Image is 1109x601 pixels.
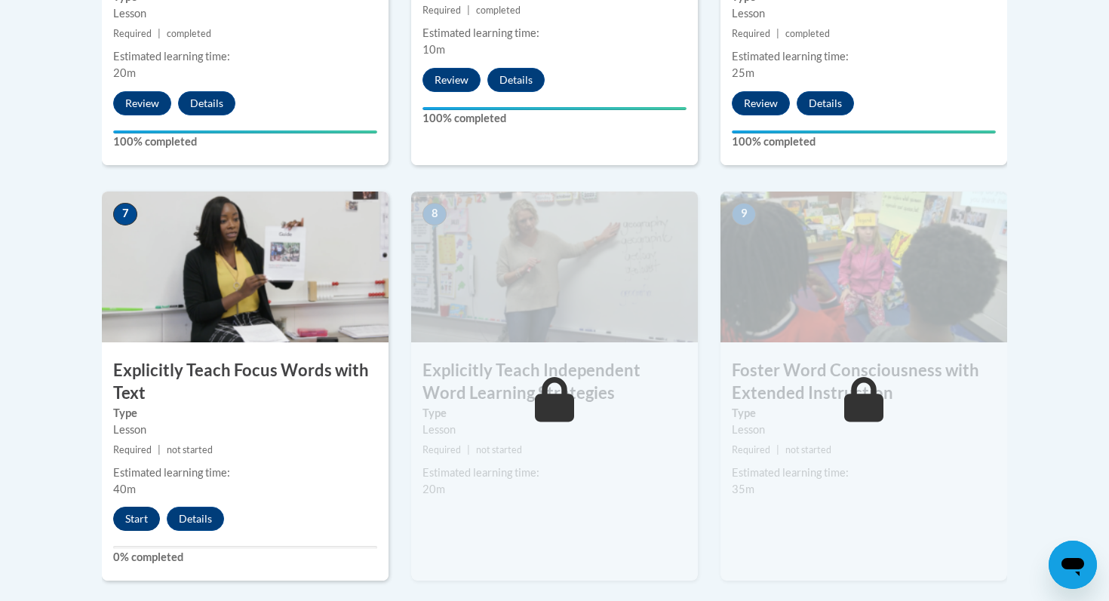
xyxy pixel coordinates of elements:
label: Type [732,405,996,422]
h3: Explicitly Teach Independent Word Learning Strategies [411,359,698,406]
span: completed [785,28,830,39]
div: Lesson [113,5,377,22]
span: completed [167,28,211,39]
span: not started [785,444,831,455]
div: Lesson [113,422,377,438]
label: 100% completed [422,110,687,127]
span: not started [476,444,522,455]
span: 9 [732,203,756,225]
button: Details [167,507,224,531]
button: Review [422,68,481,92]
img: Course Image [720,192,1007,342]
span: 20m [422,483,445,495]
button: Details [487,68,545,92]
span: 40m [113,483,136,495]
div: Your progress [732,130,996,133]
span: | [776,444,779,455]
span: | [467,5,470,16]
span: Required [732,28,770,39]
button: Review [113,91,171,115]
span: 8 [422,203,447,225]
iframe: Button to launch messaging window [1049,541,1097,589]
span: not started [167,444,213,455]
div: Estimated learning time: [422,465,687,481]
span: 20m [113,66,136,79]
button: Review [732,91,790,115]
span: 10m [422,43,445,56]
label: 100% completed [113,133,377,150]
button: Details [797,91,854,115]
label: 100% completed [732,133,996,150]
div: Your progress [113,130,377,133]
div: Your progress [422,107,687,110]
span: | [158,28,161,39]
div: Estimated learning time: [732,465,996,481]
img: Course Image [411,192,698,342]
div: Estimated learning time: [113,465,377,481]
span: 25m [732,66,754,79]
span: Required [113,444,152,455]
div: Lesson [732,422,996,438]
div: Lesson [732,5,996,22]
span: Required [113,28,152,39]
h3: Foster Word Consciousness with Extended Instruction [720,359,1007,406]
div: Estimated learning time: [422,25,687,41]
span: 7 [113,203,137,225]
label: Type [113,405,377,422]
span: | [158,444,161,455]
h3: Explicitly Teach Focus Words with Text [102,359,389,406]
img: Course Image [102,192,389,342]
span: Required [422,5,461,16]
span: | [467,444,470,455]
button: Details [178,91,235,115]
span: | [776,28,779,39]
span: Required [422,444,461,455]
span: 35m [732,483,754,495]
label: 0% completed [113,549,377,566]
span: completed [476,5,521,16]
div: Estimated learning time: [113,48,377,65]
div: Lesson [422,422,687,438]
span: Required [732,444,770,455]
button: Start [113,507,160,531]
label: Type [422,405,687,422]
div: Estimated learning time: [732,48,996,65]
